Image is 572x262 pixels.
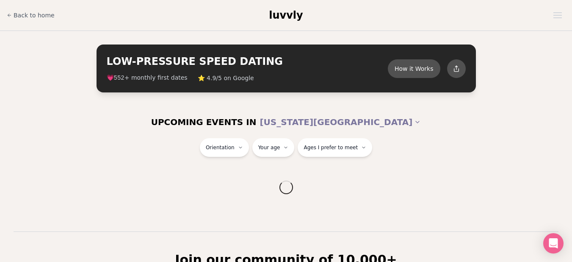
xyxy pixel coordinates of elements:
[258,144,280,151] span: Your age
[388,59,440,78] button: How it Works
[269,8,303,22] a: luvvly
[14,11,55,20] span: Back to home
[252,138,295,157] button: Your age
[151,116,257,128] span: UPCOMING EVENTS IN
[200,138,249,157] button: Orientation
[550,9,565,22] button: Open menu
[107,55,388,68] h2: LOW-PRESSURE SPEED DATING
[7,7,55,24] a: Back to home
[206,144,235,151] span: Orientation
[304,144,358,151] span: Ages I prefer to meet
[114,75,124,81] span: 552
[269,9,303,21] span: luvvly
[260,113,421,131] button: [US_STATE][GEOGRAPHIC_DATA]
[198,74,254,82] span: ⭐ 4.9/5 on Google
[543,233,564,254] div: Open Intercom Messenger
[107,73,188,82] span: 💗 + monthly first dates
[298,138,372,157] button: Ages I prefer to meet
